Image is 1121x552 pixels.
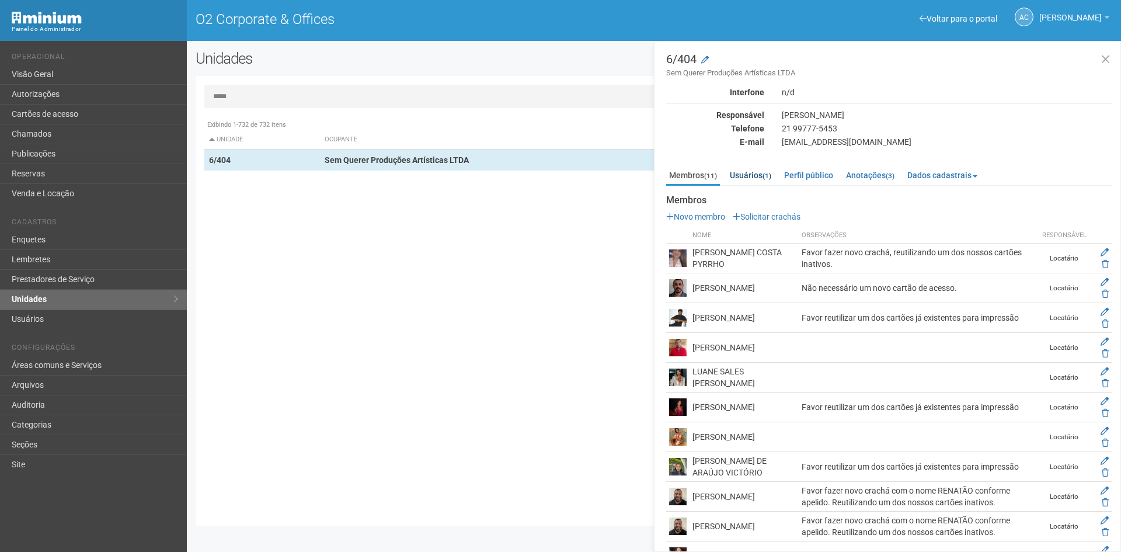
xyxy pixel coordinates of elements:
[1035,482,1094,512] td: Locatário
[666,166,720,186] a: Membros(11)
[669,249,687,267] img: user.png
[704,172,717,180] small: (11)
[669,488,687,505] img: user.png
[320,130,716,150] th: Ocupante: activate to sort column ascending
[666,195,1112,206] strong: Membros
[799,273,1035,303] td: Não necessário um novo cartão de acesso.
[666,53,1112,78] h3: 6/404
[669,398,687,416] img: user.png
[920,14,997,23] a: Voltar para o portal
[690,422,799,452] td: [PERSON_NAME]
[669,518,687,535] img: user.png
[773,137,1120,147] div: [EMAIL_ADDRESS][DOMAIN_NAME]
[1015,8,1033,26] a: AC
[690,452,799,482] td: [PERSON_NAME] DE ARAÚJO VICTÓRIO
[1102,527,1109,537] a: Excluir membro
[773,110,1120,120] div: [PERSON_NAME]
[690,393,799,422] td: [PERSON_NAME]
[669,339,687,356] img: user.png
[781,166,836,184] a: Perfil público
[773,123,1120,134] div: 21 99777-5453
[1035,422,1094,452] td: Locatário
[1102,438,1109,447] a: Excluir membro
[1101,337,1109,346] a: Editar membro
[1035,512,1094,541] td: Locatário
[1101,456,1109,466] a: Editar membro
[669,428,687,446] img: user.png
[657,110,773,120] div: Responsável
[204,120,1103,130] div: Exibindo 1-732 de 732 itens
[773,87,1120,98] div: n/d
[733,212,800,221] a: Solicitar crachás
[904,166,980,184] a: Dados cadastrais
[727,166,774,184] a: Usuários(1)
[12,343,178,356] li: Configurações
[886,172,894,180] small: (3)
[1101,426,1109,436] a: Editar membro
[1101,486,1109,495] a: Editar membro
[1102,349,1109,358] a: Excluir membro
[1035,452,1094,482] td: Locatário
[690,228,799,244] th: Nome
[799,482,1035,512] td: Favor fazer novo crachá com o nome RENATÃO conforme apelido. Reutilizando um dos nossos cartões i...
[1102,408,1109,418] a: Excluir membro
[669,369,687,386] img: user.png
[196,50,568,67] h2: Unidades
[1035,244,1094,273] td: Locatário
[690,333,799,363] td: [PERSON_NAME]
[690,244,799,273] td: [PERSON_NAME] COSTA PYRRHO
[799,244,1035,273] td: Favor fazer novo crachá, reutilizando um dos nossos cartões inativos.
[1102,498,1109,507] a: Excluir membro
[1039,15,1109,24] a: [PERSON_NAME]
[1102,468,1109,477] a: Excluir membro
[1101,397,1109,406] a: Editar membro
[843,166,897,184] a: Anotações(3)
[690,303,799,333] td: [PERSON_NAME]
[799,228,1035,244] th: Observações
[1035,228,1094,244] th: Responsável
[12,53,178,65] li: Operacional
[1039,2,1102,22] span: Ana Carla de Carvalho Silva
[12,24,178,34] div: Painel do Administrador
[12,12,82,24] img: Minium
[1035,303,1094,333] td: Locatário
[1035,393,1094,422] td: Locatário
[1101,277,1109,287] a: Editar membro
[666,68,1112,78] small: Sem Querer Produções Artísticas LTDA
[690,273,799,303] td: [PERSON_NAME]
[1101,516,1109,525] a: Editar membro
[657,137,773,147] div: E-mail
[1101,248,1109,257] a: Editar membro
[701,54,709,66] a: Modificar a unidade
[1035,363,1094,393] td: Locatário
[1102,289,1109,298] a: Excluir membro
[669,458,687,475] img: user.png
[1102,259,1109,269] a: Excluir membro
[690,482,799,512] td: [PERSON_NAME]
[1102,319,1109,328] a: Excluir membro
[1102,379,1109,388] a: Excluir membro
[209,155,231,165] strong: 6/404
[669,309,687,327] img: user.png
[799,303,1035,333] td: Favor reutilizar um dos cartões já existentes para impressão
[1035,273,1094,303] td: Locatário
[763,172,771,180] small: (1)
[196,12,645,27] h1: O2 Corporate & Offices
[1101,307,1109,317] a: Editar membro
[325,155,469,165] strong: Sem Querer Produções Artísticas LTDA
[799,393,1035,422] td: Favor reutilizar um dos cartões já existentes para impressão
[204,130,320,150] th: Unidade: activate to sort column descending
[690,512,799,541] td: [PERSON_NAME]
[1035,333,1094,363] td: Locatário
[666,212,725,221] a: Novo membro
[1101,367,1109,376] a: Editar membro
[12,218,178,230] li: Cadastros
[657,87,773,98] div: Interfone
[669,279,687,297] img: user.png
[799,452,1035,482] td: Favor reutilizar um dos cartões já existentes para impressão
[799,512,1035,541] td: Favor fazer novo crachá com o nome RENATÃO conforme apelido. Reutilizando um dos nossos cartões i...
[657,123,773,134] div: Telefone
[690,363,799,393] td: LUANE SALES [PERSON_NAME]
